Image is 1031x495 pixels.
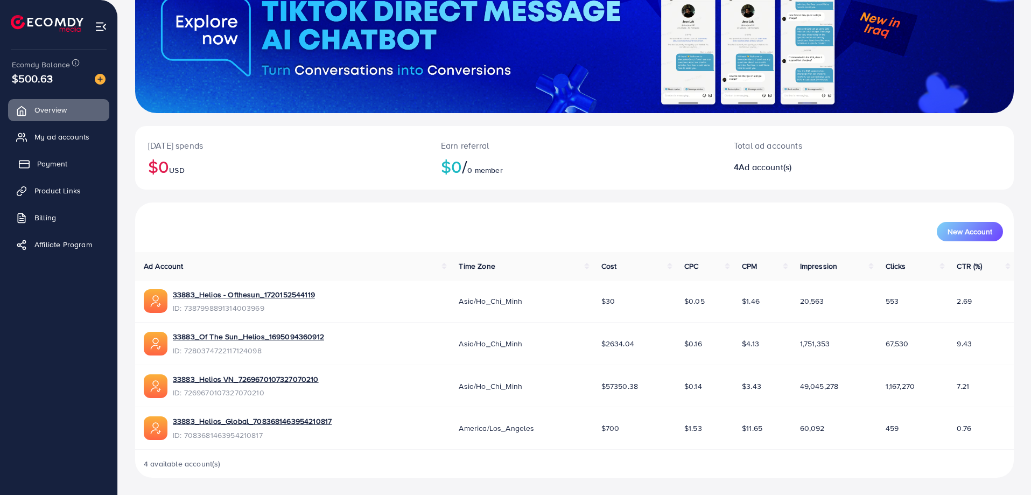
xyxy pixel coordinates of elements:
[734,162,928,172] h2: 4
[34,104,67,115] span: Overview
[462,154,467,179] span: /
[886,381,915,392] span: 1,167,270
[886,423,899,434] span: 459
[173,331,324,342] a: 33883_Of The Sun_Helios_1695094360912
[684,381,702,392] span: $0.14
[8,153,109,175] a: Payment
[684,423,702,434] span: $1.53
[173,289,315,300] a: 33883_Helios - Ofthesun_1720152544119
[173,416,332,427] a: 33883_Helios_Global_7083681463954210817
[467,165,502,176] span: 0 member
[459,296,522,306] span: Asia/Ho_Chi_Minh
[8,126,109,148] a: My ad accounts
[173,303,315,313] span: ID: 7387998891314003969
[742,381,761,392] span: $3.43
[34,185,81,196] span: Product Links
[12,59,70,70] span: Ecomdy Balance
[886,296,899,306] span: 553
[734,139,928,152] p: Total ad accounts
[95,20,107,33] img: menu
[742,261,757,271] span: CPM
[37,158,67,169] span: Payment
[957,381,969,392] span: 7.21
[144,261,184,271] span: Ad Account
[800,423,825,434] span: 60,092
[985,447,1023,487] iframe: Chat
[459,423,534,434] span: America/Los_Angeles
[742,296,760,306] span: $1.46
[11,15,83,32] img: logo
[601,261,617,271] span: Cost
[739,161,791,173] span: Ad account(s)
[742,423,762,434] span: $11.65
[684,338,702,349] span: $0.16
[144,374,167,398] img: ic-ads-acc.e4c84228.svg
[957,338,972,349] span: 9.43
[800,261,838,271] span: Impression
[684,261,698,271] span: CPC
[144,332,167,355] img: ic-ads-acc.e4c84228.svg
[173,387,319,398] span: ID: 7269670107327070210
[601,338,634,349] span: $2634.04
[601,296,615,306] span: $30
[800,338,830,349] span: 1,751,353
[441,139,708,152] p: Earn referral
[886,338,909,349] span: 67,530
[173,345,324,356] span: ID: 7280374722117124098
[169,165,184,176] span: USD
[173,374,319,385] a: 33883_Helios VN_7269670107327070210
[742,338,759,349] span: $4.13
[144,416,167,440] img: ic-ads-acc.e4c84228.svg
[684,296,705,306] span: $0.05
[957,261,982,271] span: CTR (%)
[459,338,522,349] span: Asia/Ho_Chi_Minh
[8,180,109,201] a: Product Links
[459,261,495,271] span: Time Zone
[34,212,56,223] span: Billing
[173,430,332,441] span: ID: 7083681463954210817
[34,131,89,142] span: My ad accounts
[8,234,109,255] a: Affiliate Program
[8,207,109,228] a: Billing
[144,458,221,469] span: 4 available account(s)
[148,156,415,177] h2: $0
[957,296,972,306] span: 2.69
[148,139,415,152] p: [DATE] spends
[441,156,708,177] h2: $0
[948,228,992,235] span: New Account
[800,381,839,392] span: 49,045,278
[34,239,92,250] span: Affiliate Program
[8,99,109,121] a: Overview
[937,222,1003,241] button: New Account
[886,261,906,271] span: Clicks
[144,289,167,313] img: ic-ads-acc.e4c84228.svg
[957,423,971,434] span: 0.76
[12,71,53,86] span: $500.63
[800,296,824,306] span: 20,563
[601,381,638,392] span: $57350.38
[601,423,620,434] span: $700
[95,74,106,85] img: image
[459,381,522,392] span: Asia/Ho_Chi_Minh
